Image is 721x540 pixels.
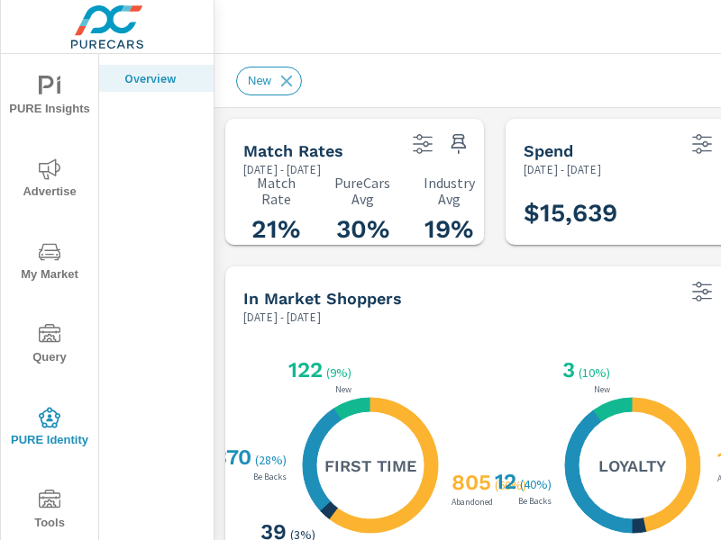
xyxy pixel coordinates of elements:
[6,241,93,285] span: My Market
[243,214,308,245] h3: 21%
[332,385,355,394] p: New
[237,74,282,87] span: New
[243,289,402,308] h5: In Market Shoppers
[99,65,214,92] div: Overview
[515,497,555,506] p: Be Backs
[520,476,555,492] p: ( 40% )
[211,445,251,470] h3: 370
[255,452,290,468] p: ( 28% )
[6,407,93,451] span: PURE Identity
[243,141,343,160] h5: Match Rates
[6,158,93,202] span: Advertise
[6,324,93,368] span: Query
[6,490,93,534] span: Tools
[448,498,497,507] p: Abandoned
[598,455,666,476] h5: Loyalty
[243,161,321,178] p: [DATE] - [DATE]
[330,214,395,245] h3: 30%
[524,141,573,160] h5: Spend
[250,472,290,481] p: Be Backs
[416,214,481,245] h3: 19%
[491,469,516,494] h3: 12
[416,175,481,207] p: Industry Avg
[285,357,323,382] h3: 122
[524,161,601,178] p: [DATE] - [DATE]
[236,67,302,95] div: New
[444,130,473,158] span: Save this to your personalized report
[324,455,416,476] h5: First Time
[243,309,321,326] p: [DATE] - [DATE]
[6,76,93,120] span: PURE Insights
[326,364,355,381] p: ( 9% )
[124,69,199,87] p: Overview
[330,175,395,207] p: PureCars Avg
[579,364,614,381] p: ( 10% )
[524,198,617,229] h3: $15,639
[590,385,614,394] p: New
[448,470,491,495] h3: 805
[243,175,308,207] p: Match Rate
[559,357,575,382] h3: 3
